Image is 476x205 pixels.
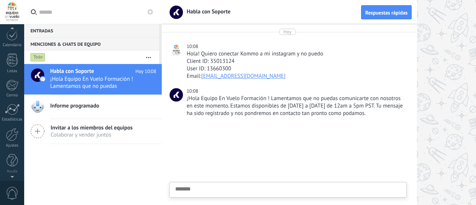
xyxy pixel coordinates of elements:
div: Menciones & Chats de equipo [24,37,159,51]
button: Más [141,51,157,64]
div: Calendario [1,43,23,48]
span: Informe programado [50,102,99,110]
div: Ajustes [1,143,23,148]
div: Ayuda [1,169,23,174]
a: Informe programado [24,95,162,119]
div: 10:08 [187,87,199,95]
div: Listas [1,69,23,74]
span: Hoy 10:08 [135,68,156,75]
span: Equipo en Vuelo Formación [170,44,183,57]
div: ¡Hola Equipo En Vuelo Formación ! Lamentamos que no puedas comunicarte con nosotros en este momen... [187,95,405,117]
span: Habla con Soporte [182,8,231,15]
span: ¡Hola Equipo En Vuelo Formación ! Lamentamos que no puedas comunicarte con nosotros en este momen... [50,76,142,90]
span: Habla con Soporte [50,68,94,75]
div: Correo [1,93,23,98]
a: [EMAIL_ADDRESS][DOMAIN_NAME] [201,73,286,80]
span: Colaborar y vender juntos [51,131,133,138]
div: Estadísticas [1,117,23,122]
div: Email: [187,73,405,80]
span: Invitar a los miembros del equipos [51,124,133,131]
div: Hoy [283,29,292,35]
span: Habla con Soporte [170,88,183,102]
span: Respuestas rápidas [365,10,408,15]
a: Habla con Soporte Hoy 10:08 ¡Hola Equipo En Vuelo Formación ! Lamentamos que no puedas comunicart... [24,64,162,95]
div: 10:08 [187,43,199,50]
div: User ID: 13660300 [187,65,405,73]
button: Respuestas rápidas [361,5,412,19]
div: Client ID: 35013124 [187,58,405,65]
div: Todo [30,53,45,62]
div: Hola! Quiero conectar Kommo a mi instagram y no puedo [187,50,405,58]
div: Entradas [24,24,159,37]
